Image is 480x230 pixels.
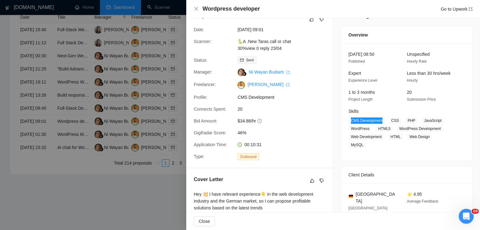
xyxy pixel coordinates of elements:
span: question-circle [257,118,262,123]
span: export [469,7,472,11]
span: Type: [194,154,204,159]
span: HTML [388,133,403,140]
span: JavaScript [422,117,444,124]
span: like [310,178,314,183]
span: Web Design [407,133,432,140]
button: Close [194,6,199,12]
h4: Wordpress developer [202,5,260,13]
h5: Cover Letter [194,176,223,183]
button: like [308,16,315,23]
span: export [286,70,290,74]
span: Project Length [348,97,372,102]
button: Close [194,216,215,226]
span: Freelancer: [194,82,216,87]
span: Hourly [407,78,418,83]
span: PHP [405,117,418,124]
img: gigradar-bm.png [242,72,247,76]
span: Bid Amount: [194,118,217,123]
span: Sent [246,58,254,62]
span: 10 [472,209,479,214]
span: Less than 30 hrs/week [407,71,451,76]
span: Average Feedback [407,199,438,204]
span: GigRadar Score: [194,130,226,135]
a: Go to Upworkexport [441,7,472,12]
span: 46% [237,129,331,136]
span: ⭐ 4.95 [407,192,422,197]
span: [GEOGRAPHIC_DATA] 07:55 AM [348,206,387,218]
div: Client Details [348,166,465,183]
span: Overview [348,31,368,38]
span: clock-circle [237,142,242,147]
span: CMS Development [348,117,385,124]
span: Web Development [348,133,384,140]
button: dislike [318,177,325,184]
span: dislike [319,17,324,22]
a: [PERSON_NAME] export [247,82,290,87]
span: CMS Development [237,94,331,101]
span: 20 [407,90,412,95]
span: MySQL [348,141,366,148]
span: Profile: [194,95,207,100]
span: Submission Price [407,97,436,102]
span: Hourly Rate [407,59,427,64]
button: dislike [318,16,325,23]
span: Close [199,218,210,225]
button: like [308,177,316,184]
span: mail [240,58,244,62]
span: Date: [194,27,204,32]
span: WordPress Development [397,125,443,132]
img: 🇩🇪 [349,194,353,199]
span: Outbound [237,153,259,160]
span: export [286,83,290,87]
span: Skills [348,109,359,114]
span: dislike [319,178,324,183]
span: Scanner: [194,39,211,44]
span: $34.88/hr [237,117,331,124]
span: WordPress [348,125,372,132]
span: Experience Level [348,78,377,83]
a: 🐍A .New Taras call or chat 30%view 0 reply 23/04 [237,39,291,51]
img: c1NLmzrk-0pBZjOo1nLSJnOz0itNHKTdmMHAt8VIsLFzaWqqsJDJtcFyV3OYvrqgu3 [237,81,245,89]
span: Application Time: [194,142,227,147]
span: Published [348,59,365,64]
span: Status: [194,58,207,63]
span: CSS [389,117,402,124]
a: Ni Wayan Budiarti export [249,69,290,74]
span: Expert [348,71,361,76]
span: [DATE] 08:50 [348,52,374,57]
span: close [194,6,199,11]
span: 1 to 3 months [348,90,375,95]
span: Unspecified [407,52,430,57]
span: like [309,17,314,22]
span: 20 [237,106,331,113]
span: Connects Spent: [194,107,226,112]
span: [DATE] 09:01 [237,26,331,33]
iframe: Intercom live chat [459,209,474,224]
span: 00:10:31 [244,142,262,147]
span: HTML5 [376,125,393,132]
span: [GEOGRAPHIC_DATA] [356,191,397,204]
span: Manager: [194,69,212,74]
